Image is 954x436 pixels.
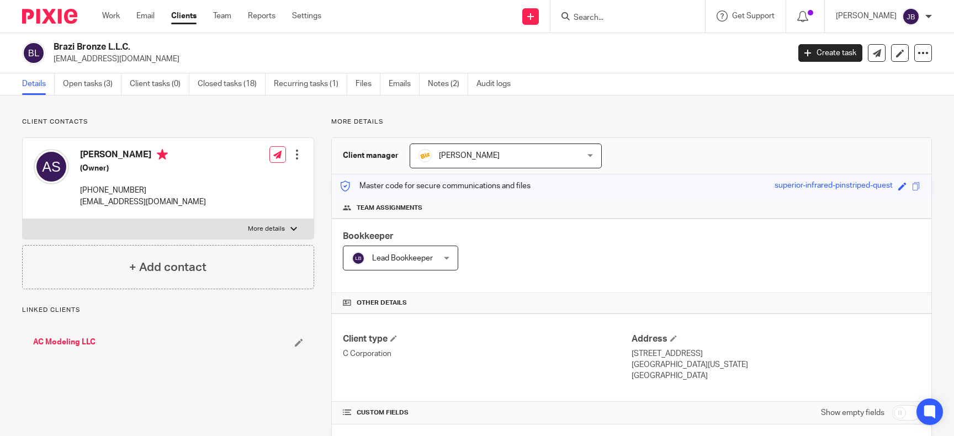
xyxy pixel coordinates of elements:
p: Client contacts [22,118,314,126]
h5: (Owner) [80,163,206,174]
p: Master code for secure communications and files [340,180,531,192]
i: Primary [157,149,168,160]
a: Settings [292,10,321,22]
a: Team [213,10,231,22]
span: Get Support [732,12,775,20]
p: [PERSON_NAME] [836,10,897,22]
a: Details [22,73,55,95]
img: svg%3E [902,8,920,25]
label: Show empty fields [821,407,884,418]
p: [GEOGRAPHIC_DATA] [632,370,920,381]
a: Emails [389,73,420,95]
h3: Client manager [343,150,399,161]
span: Lead Bookkeeper [372,254,433,262]
h4: Address [632,333,920,345]
img: svg%3E [22,41,45,65]
p: [PHONE_NUMBER] [80,185,206,196]
span: Other details [357,299,407,307]
a: Recurring tasks (1) [274,73,347,95]
p: [STREET_ADDRESS] [632,348,920,359]
a: Email [136,10,155,22]
p: [EMAIL_ADDRESS][DOMAIN_NAME] [54,54,782,65]
div: superior-infrared-pinstriped-quest [775,180,893,193]
img: svg%3E [34,149,69,184]
a: Audit logs [476,73,519,95]
p: Linked clients [22,306,314,315]
a: Closed tasks (18) [198,73,266,95]
a: Work [102,10,120,22]
a: AC Modeling LLC [33,337,96,348]
p: [GEOGRAPHIC_DATA][US_STATE] [632,359,920,370]
a: Files [356,73,380,95]
p: C Corporation [343,348,632,359]
img: siteIcon.png [418,149,432,162]
a: Clients [171,10,197,22]
a: Create task [798,44,862,62]
h4: CUSTOM FIELDS [343,408,632,417]
span: Bookkeeper [343,232,394,241]
img: Pixie [22,9,77,24]
a: Notes (2) [428,73,468,95]
a: Client tasks (0) [130,73,189,95]
input: Search [573,13,672,23]
h4: [PERSON_NAME] [80,149,206,163]
span: Team assignments [357,204,422,212]
span: [PERSON_NAME] [439,152,500,159]
p: More details [248,225,285,233]
a: Open tasks (3) [63,73,121,95]
img: svg%3E [352,252,365,265]
h4: Client type [343,333,632,345]
p: [EMAIL_ADDRESS][DOMAIN_NAME] [80,196,206,208]
p: More details [331,118,932,126]
h4: + Add contact [129,259,206,276]
h2: Brazi Bronze L.L.C. [54,41,636,53]
a: Reports [248,10,275,22]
